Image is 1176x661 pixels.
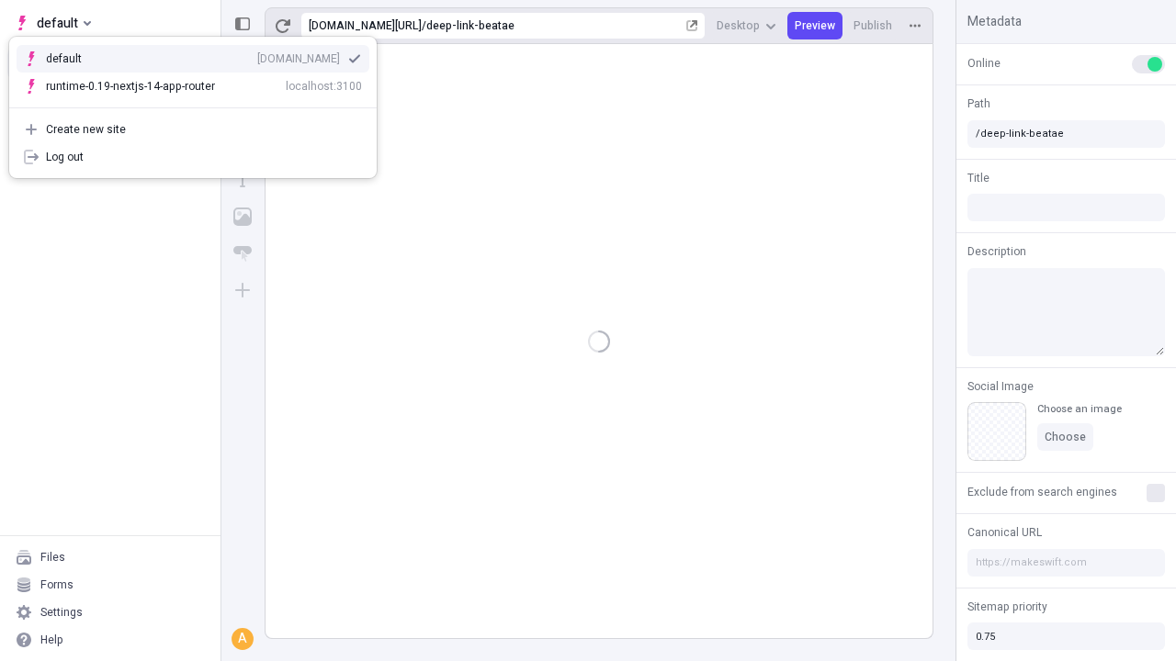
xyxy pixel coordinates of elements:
span: Preview [795,18,835,33]
span: Path [967,95,990,112]
span: Social Image [967,378,1034,395]
input: https://makeswift.com [967,549,1165,577]
button: Choose [1037,423,1093,451]
div: Files [40,550,65,565]
div: / [422,18,426,33]
div: runtime-0.19-nextjs-14-app-router [46,79,215,94]
div: Choose an image [1037,402,1122,416]
div: localhost:3100 [286,79,362,94]
span: Description [967,243,1026,260]
span: Title [967,170,989,186]
div: deep-link-beatae [426,18,683,33]
span: Exclude from search engines [967,484,1117,500]
div: A [233,630,252,648]
button: Button [226,237,259,270]
button: Select site [7,9,98,37]
button: Publish [846,12,899,39]
div: [DOMAIN_NAME] [257,51,340,66]
span: Canonical URL [967,524,1042,541]
button: Preview [787,12,842,39]
div: Settings [40,605,83,620]
div: [URL][DOMAIN_NAME] [309,18,422,33]
button: Desktop [709,12,784,39]
span: Sitemap priority [967,599,1047,615]
button: Image [226,200,259,233]
div: Forms [40,577,73,592]
span: Choose [1045,430,1086,444]
span: Publish [854,18,892,33]
button: Text [226,163,259,196]
div: default [46,51,110,66]
div: Help [40,633,63,647]
span: Desktop [717,18,760,33]
span: default [37,12,78,34]
div: Suggestions [9,38,377,107]
span: Online [967,55,1001,72]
